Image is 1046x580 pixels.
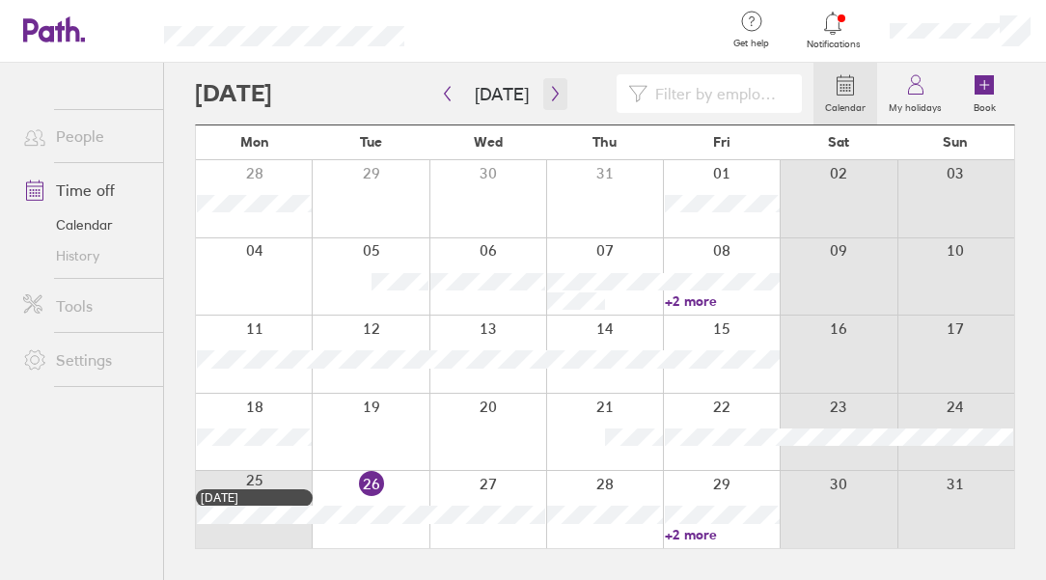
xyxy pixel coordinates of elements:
[813,97,877,114] label: Calendar
[8,240,163,271] a: History
[828,134,849,150] span: Sat
[459,78,544,110] button: [DATE]
[474,134,503,150] span: Wed
[877,97,953,114] label: My holidays
[665,526,780,543] a: +2 more
[962,97,1007,114] label: Book
[802,10,865,50] a: Notifications
[360,134,382,150] span: Tue
[665,292,780,310] a: +2 more
[720,38,783,49] span: Get help
[240,134,269,150] span: Mon
[8,209,163,240] a: Calendar
[8,287,163,325] a: Tools
[8,171,163,209] a: Time off
[201,491,308,505] div: [DATE]
[802,39,865,50] span: Notifications
[8,341,163,379] a: Settings
[813,63,877,124] a: Calendar
[713,134,730,150] span: Fri
[943,134,968,150] span: Sun
[8,117,163,155] a: People
[592,134,617,150] span: Thu
[647,75,790,112] input: Filter by employee
[953,63,1015,124] a: Book
[877,63,953,124] a: My holidays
